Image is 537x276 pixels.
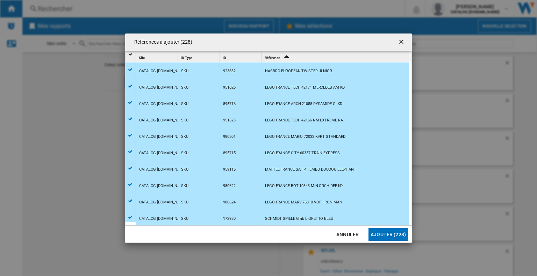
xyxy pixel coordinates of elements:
[181,129,188,145] div: SKU
[223,63,235,79] div: 923832
[265,129,345,145] div: LEGO FRANCE MARIO 72032 KART STANDARD
[181,194,188,210] div: SKU
[223,96,235,112] div: 895716
[139,56,145,60] span: Site
[223,129,235,145] div: 980501
[137,51,178,62] div: Sort None
[332,228,363,241] button: Annuler
[265,162,356,178] div: MATTEL FRANCE SA FP TEMBO DOUDOU ELEPHANT
[181,96,188,112] div: SKU
[221,51,262,62] div: ID Sort None
[223,56,226,60] span: ID
[223,80,235,96] div: 951626
[181,112,188,128] div: SKU
[265,96,342,112] div: LEGO FRANCE ARCH 21058 PYRAMIDE GI KD
[139,162,186,178] div: CATALOG [DOMAIN_NAME]
[223,162,235,178] div: 959115
[281,56,292,60] span: Sort Ascending
[139,129,186,145] div: CATALOG [DOMAIN_NAME]
[181,211,188,227] div: SKU
[179,51,220,62] div: Sort None
[263,51,409,62] div: Référence Sort Ascending
[223,145,235,161] div: 895715
[223,194,235,210] div: 980624
[223,112,235,128] div: 951623
[139,178,186,194] div: CATALOG [DOMAIN_NAME]
[181,56,192,60] span: ID Type
[265,211,333,227] div: SCHMIDT SPIELE Gmb LIGRETTO BLEU
[131,39,193,46] h4: Références à ajouter (228)
[139,80,186,96] div: CATALOG [DOMAIN_NAME]
[181,80,188,96] div: SKU
[395,35,409,49] button: getI18NText('BUTTONS.CLOSE_DIALOG')
[181,178,188,194] div: SKU
[223,178,235,194] div: 980622
[265,112,343,128] div: LEGO FRANCE TECH 42166 NM EXTREME RA
[221,51,262,62] div: Sort None
[181,162,188,178] div: SKU
[137,51,178,62] div: Site Sort None
[265,194,342,210] div: LEGO FRANCE MARV 76310 VOIT IRON MAN
[265,145,339,161] div: LEGO FRANCE CITY 60337 TRAIN EXPRESS
[139,112,186,128] div: CATALOG [DOMAIN_NAME]
[181,63,188,79] div: SKU
[265,56,280,60] span: Référence
[265,63,332,79] div: HASBRO EUROPEAN TWISTER JUNIOR
[181,145,188,161] div: SKU
[398,38,406,47] ng-md-icon: getI18NText('BUTTONS.CLOSE_DIALOG')
[368,228,408,241] button: Ajouter (228)
[265,80,345,96] div: LEGO FRANCE TECH 42171 MERCEDES AM KD
[139,96,186,112] div: CATALOG [DOMAIN_NAME]
[223,211,235,227] div: 172980
[263,51,409,62] div: Sort Ascending
[179,51,220,62] div: ID Type Sort None
[265,178,343,194] div: LEGO FRANCE BOT 10343 MIN ORCHIDEE KD
[139,145,186,161] div: CATALOG [DOMAIN_NAME]
[139,211,186,227] div: CATALOG [DOMAIN_NAME]
[139,63,186,79] div: CATALOG [DOMAIN_NAME]
[139,194,186,210] div: CATALOG [DOMAIN_NAME]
